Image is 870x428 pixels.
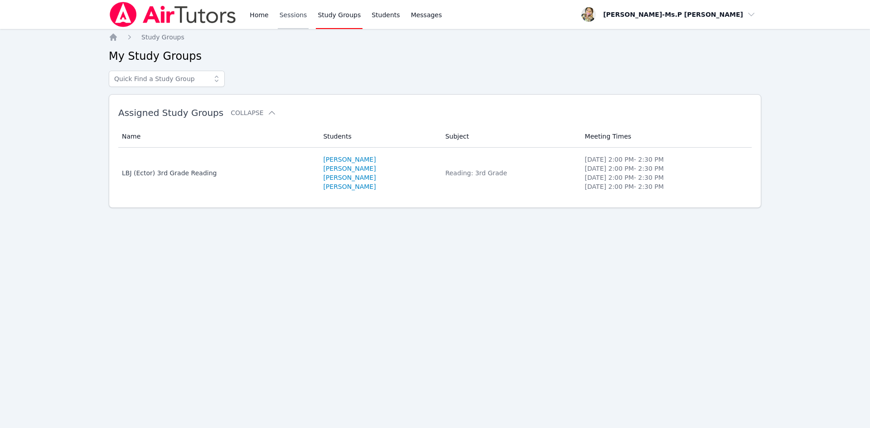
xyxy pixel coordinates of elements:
a: Study Groups [141,33,184,42]
span: Study Groups [141,34,184,41]
span: Assigned Study Groups [118,107,223,118]
li: [DATE] 2:00 PM - 2:30 PM [585,164,746,173]
button: Collapse [231,108,276,117]
li: [DATE] 2:00 PM - 2:30 PM [585,155,746,164]
a: [PERSON_NAME] [323,164,376,173]
tr: LBJ (Ector) 3rd Grade Reading[PERSON_NAME][PERSON_NAME][PERSON_NAME][PERSON_NAME]Reading: 3rd Gra... [118,148,752,198]
h2: My Study Groups [109,49,761,63]
th: Students [318,125,440,148]
th: Meeting Times [580,125,752,148]
li: [DATE] 2:00 PM - 2:30 PM [585,173,746,182]
th: Name [118,125,318,148]
a: [PERSON_NAME] [323,155,376,164]
span: Messages [411,10,442,19]
a: [PERSON_NAME] [323,173,376,182]
nav: Breadcrumb [109,33,761,42]
th: Subject [440,125,580,148]
li: [DATE] 2:00 PM - 2:30 PM [585,182,746,191]
input: Quick Find a Study Group [109,71,225,87]
a: [PERSON_NAME] [323,182,376,191]
div: Reading: 3rd Grade [445,168,574,178]
img: Air Tutors [109,2,237,27]
div: LBJ (Ector) 3rd Grade Reading [122,168,312,178]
